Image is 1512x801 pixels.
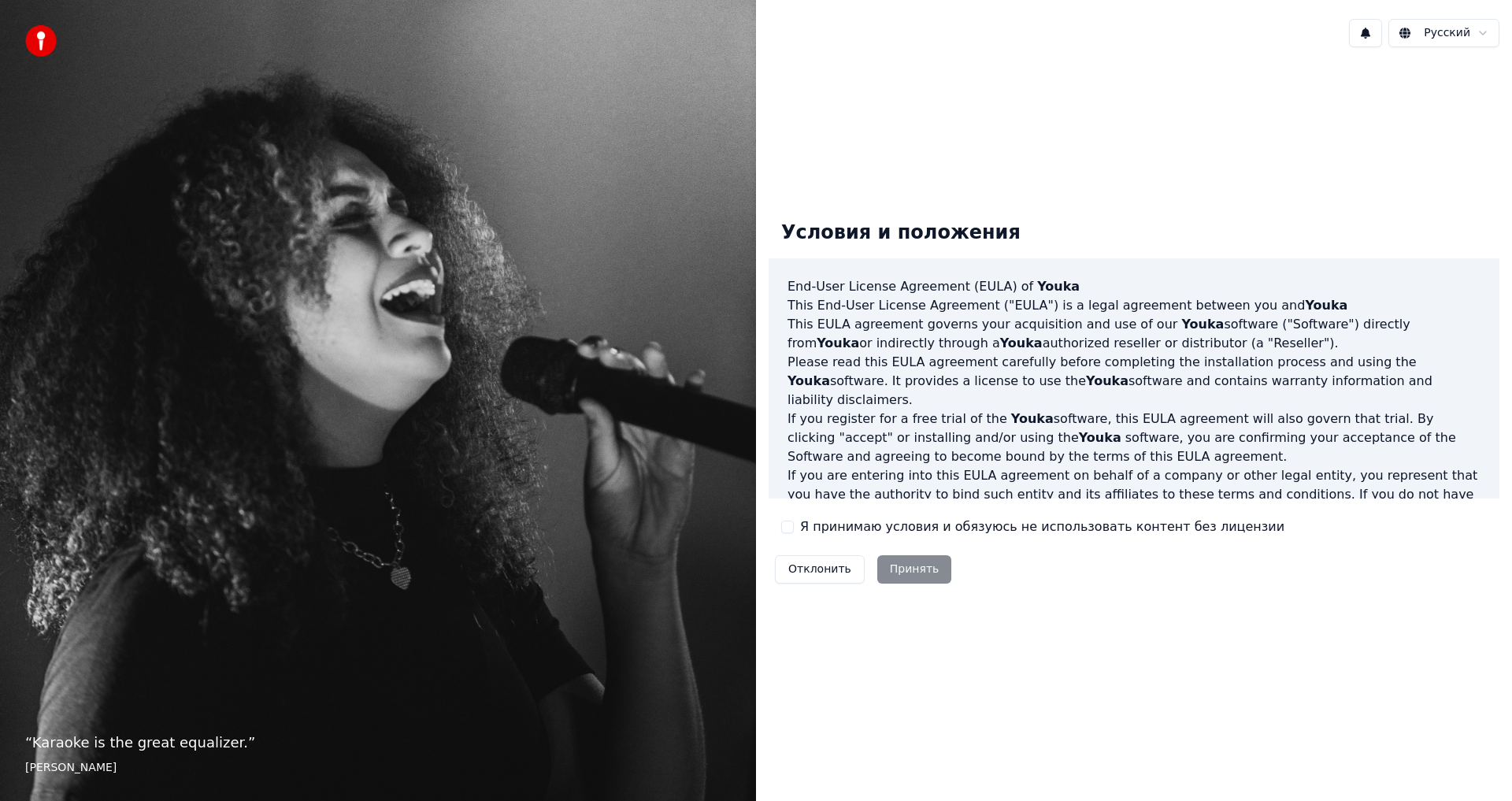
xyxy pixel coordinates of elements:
[25,732,731,754] p: “ Karaoke is the great equalizer. ”
[1037,279,1080,294] span: Youka
[25,760,731,776] footer: [PERSON_NAME]
[787,315,1480,353] p: This EULA agreement governs your acquisition and use of our software ("Software") directly from o...
[1000,336,1043,350] span: Youka
[1079,430,1121,445] span: Youka
[817,336,859,350] span: Youka
[1086,373,1128,388] span: Youka
[787,373,830,388] span: Youka
[1181,317,1224,332] span: Youka
[800,517,1284,536] label: Я принимаю условия и обязуюсь не использовать контент без лицензии
[769,208,1033,258] div: Условия и положения
[775,555,865,584] button: Отклонить
[787,296,1480,315] p: This End-User License Agreement ("EULA") is a legal agreement between you and
[787,410,1480,466] p: If you register for a free trial of the software, this EULA agreement will also govern that trial...
[787,353,1480,410] p: Please read this EULA agreement carefully before completing the installation process and using th...
[25,25,57,57] img: youka
[787,466,1480,542] p: If you are entering into this EULA agreement on behalf of a company or other legal entity, you re...
[787,277,1480,296] h3: End-User License Agreement (EULA) of
[1011,411,1054,426] span: Youka
[1305,298,1347,313] span: Youka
